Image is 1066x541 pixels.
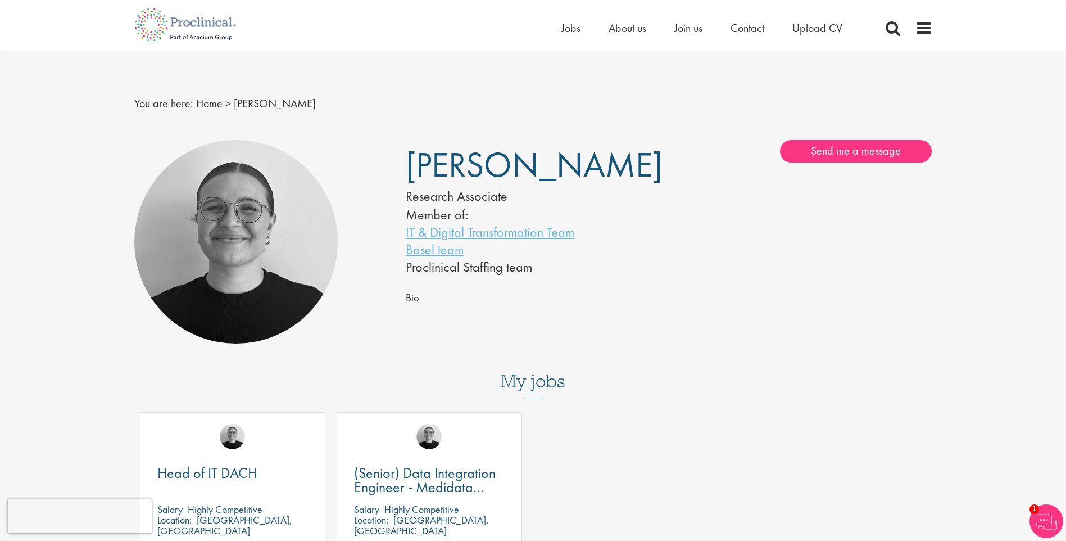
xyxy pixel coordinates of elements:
p: [GEOGRAPHIC_DATA], [GEOGRAPHIC_DATA] [157,513,292,537]
a: About us [609,21,646,35]
span: [PERSON_NAME] [406,142,663,187]
label: Member of: [406,206,468,223]
span: 1 [1029,504,1039,514]
span: You are here: [134,96,193,111]
p: Highly Competitive [188,503,262,516]
a: IT & Digital Transformation Team [406,223,574,241]
span: Bio [406,291,419,305]
img: Emma Pretorious [416,424,442,449]
span: > [225,96,231,111]
span: Salary [157,503,183,516]
span: (Senior) Data Integration Engineer - Medidata Rave Specialized [354,463,496,511]
img: Emma Pretorious [134,140,338,344]
span: Location: [157,513,192,526]
a: (Senior) Data Integration Engineer - Medidata Rave Specialized [354,466,505,494]
a: Upload CV [792,21,842,35]
a: Jobs [561,21,580,35]
span: [PERSON_NAME] [234,96,316,111]
h3: My jobs [134,372,932,391]
a: Send me a message [780,140,932,163]
iframe: reCAPTCHA [8,499,152,533]
img: Emma Pretorious [220,424,245,449]
p: Highly Competitive [384,503,459,516]
a: Join us [674,21,702,35]
p: [GEOGRAPHIC_DATA], [GEOGRAPHIC_DATA] [354,513,489,537]
a: Head of IT DACH [157,466,308,480]
a: Contact [731,21,764,35]
a: breadcrumb link [196,96,223,111]
div: Research Associate [406,187,635,206]
img: Chatbot [1029,504,1063,538]
span: Head of IT DACH [157,463,257,483]
li: Proclinical Staffing team [406,258,635,276]
span: Salary [354,503,379,516]
a: Basel team [406,241,464,258]
span: Location: [354,513,388,526]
